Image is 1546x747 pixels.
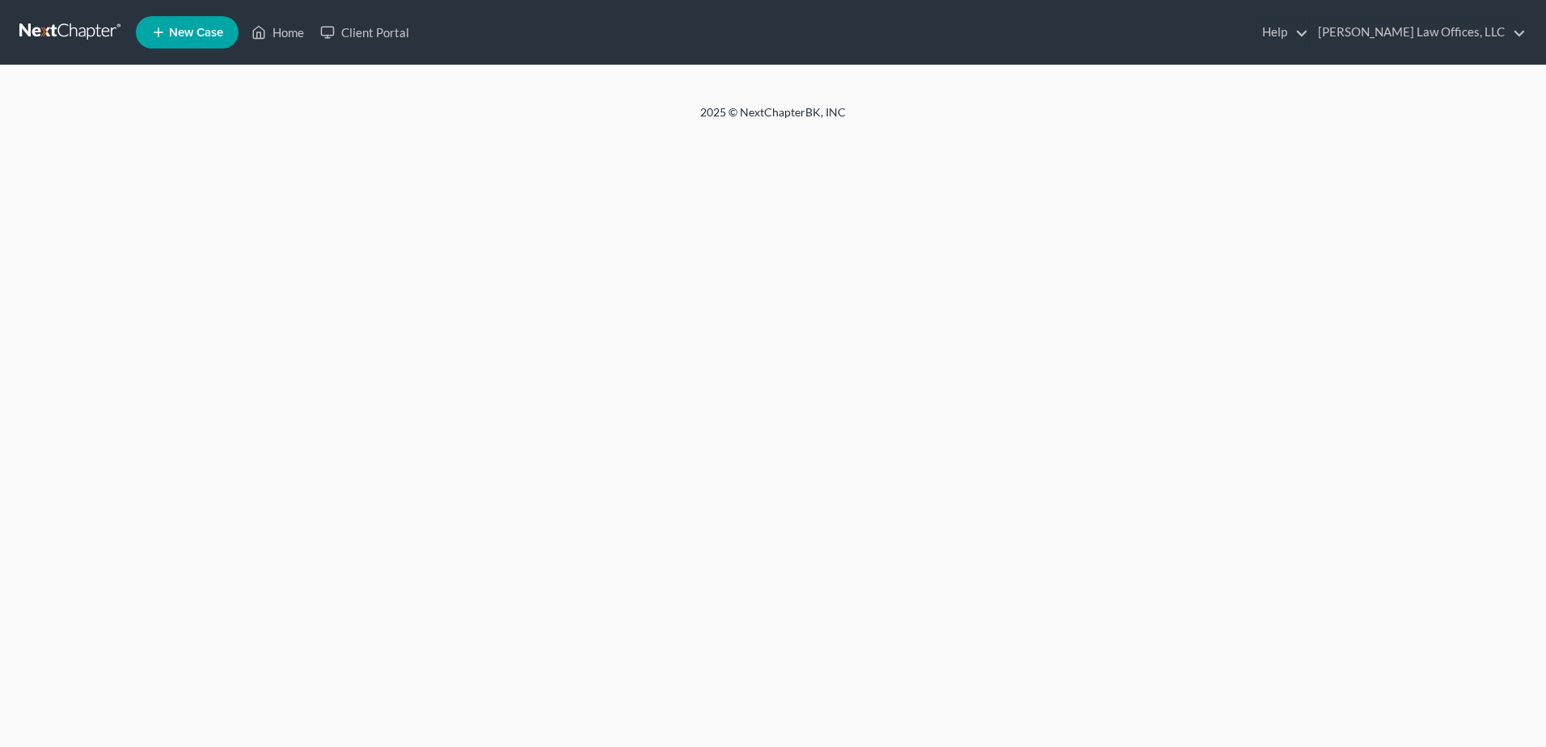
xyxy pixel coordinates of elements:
[312,18,417,47] a: Client Portal
[312,104,1234,133] div: 2025 © NextChapterBK, INC
[243,18,312,47] a: Home
[136,16,239,49] new-legal-case-button: New Case
[1254,18,1308,47] a: Help
[1310,18,1526,47] a: [PERSON_NAME] Law Offices, LLC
